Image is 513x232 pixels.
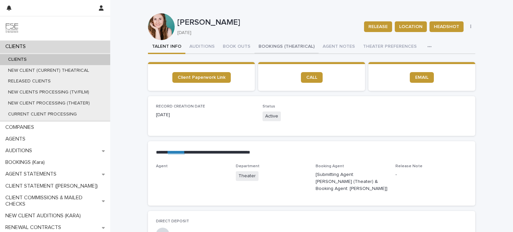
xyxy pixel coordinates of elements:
p: NEW CLIENTS PROCESSING (TV/FILM) [3,89,95,95]
p: CLIENT STATEMENT ([PERSON_NAME]) [3,183,103,189]
span: Booking Agent [316,164,344,168]
span: Active [263,111,281,121]
p: RELEASED CLIENTS [3,78,56,84]
p: [DATE] [156,111,254,119]
span: EMAIL [415,75,429,80]
p: CLIENTS [3,43,31,50]
a: Client Paperwork Link [172,72,231,83]
button: BOOKINGS (THEATRICAL) [254,40,319,54]
p: COMPANIES [3,124,39,131]
span: RECORD CREATION DATE [156,104,205,108]
span: LOCATION [399,23,422,30]
p: CLIENTS [3,57,32,62]
img: 9JgRvJ3ETPGCJDhvPVA5 [5,22,19,35]
button: TALENT INFO [148,40,185,54]
span: RELEASE [368,23,388,30]
button: THEATER PREFERENCES [359,40,421,54]
p: [Submitting Agent: [PERSON_NAME] (Theater) & Booking Agent: [PERSON_NAME]] [316,171,387,192]
p: [PERSON_NAME] [177,18,359,27]
a: EMAIL [410,72,434,83]
a: CALL [301,72,323,83]
span: Agent [156,164,168,168]
button: AUDITIONS [185,40,219,54]
span: Department [236,164,260,168]
p: AUDITIONS [3,148,37,154]
p: - [395,171,467,178]
span: Status [263,104,275,108]
span: Theater [236,171,259,181]
p: NEW CLIENT AUDITIONS (KARA) [3,213,86,219]
p: AGENT STATEMENTS [3,171,62,177]
p: [DATE] [177,30,356,36]
p: NEW CLIENT (CURRENT) THEATRICAL [3,68,95,73]
button: LOCATION [395,21,427,32]
span: Client Paperwork Link [178,75,225,80]
span: CALL [306,75,317,80]
p: CLIENT COMMISSIONS & MAILED CHECKS [3,195,102,207]
button: HEADSHOT [430,21,464,32]
p: RENEWAL CONTRACTS [3,224,66,231]
p: AGENTS [3,136,31,142]
span: DIRECT DEPOSIT [156,219,189,223]
p: BOOKINGS (Kara) [3,159,50,166]
p: CURRENT CLIENT PROCESSING [3,111,82,117]
button: RELEASE [364,21,392,32]
span: Release Note [395,164,422,168]
p: NEW CLIENT PROCESSING (THEATER) [3,100,95,106]
button: AGENT NOTES [319,40,359,54]
button: BOOK OUTS [219,40,254,54]
span: HEADSHOT [434,23,459,30]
